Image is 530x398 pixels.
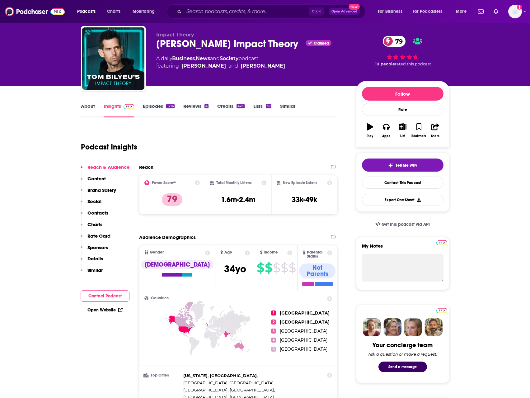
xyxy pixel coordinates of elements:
span: More [456,7,467,16]
span: Age [224,250,232,254]
div: Your concierge team [373,341,433,349]
button: tell me why sparkleTell Me Why [362,159,443,172]
span: , [183,386,228,394]
a: Society [220,55,238,61]
span: Countries [151,296,169,300]
h2: Audience Demographics [139,234,196,240]
button: Details [81,256,103,267]
span: and [228,62,238,70]
span: Tell Me Why [396,163,417,168]
button: Content [81,176,106,187]
img: Podchaser - Follow, Share and Rate Podcasts [5,6,65,17]
span: [GEOGRAPHIC_DATA] [280,310,330,316]
p: Charts [87,221,102,227]
span: 3 [271,329,276,334]
span: New [349,4,360,10]
img: Sydney Profile [363,318,381,336]
div: [DEMOGRAPHIC_DATA] [141,260,213,269]
a: Credits426 [217,103,244,117]
div: 1716 [166,104,174,108]
span: 79 [389,36,406,47]
span: 10 people [375,62,395,66]
span: , [195,55,196,61]
a: Show notifications dropdown [491,6,501,17]
p: Sponsors [87,244,108,250]
button: List [394,119,410,142]
p: 79 [162,193,182,206]
div: Rate [362,103,443,116]
span: 5 [271,347,276,352]
button: Send a message [378,362,427,372]
div: List [400,134,405,138]
span: [GEOGRAPHIC_DATA], [GEOGRAPHIC_DATA] [183,380,274,385]
div: Play [367,134,373,138]
span: , [230,386,275,394]
p: Details [87,256,103,262]
button: open menu [452,7,474,17]
span: Podcasts [77,7,96,16]
div: 79 10 peoplerated this podcast [356,32,449,70]
a: Lists39 [253,103,271,117]
p: Content [87,176,106,182]
span: Parental Status [307,250,326,258]
span: $ [288,263,296,273]
a: 79 [383,36,406,47]
p: Contacts [87,210,108,216]
img: Podchaser Pro [124,104,134,109]
h3: 1.6m-2.4m [221,195,256,204]
button: open menu [73,7,104,17]
span: , [183,379,274,386]
a: Lisa Bilyeu [241,62,285,70]
div: Search podcasts, credits, & more... [173,4,371,19]
div: A daily podcast [156,55,285,70]
button: open menu [128,7,163,17]
span: Claimed [314,42,329,45]
h1: Podcast Insights [81,142,137,152]
span: [US_STATE], [GEOGRAPHIC_DATA] [183,373,257,378]
button: Show profile menu [508,5,522,18]
button: Rate Card [81,233,110,244]
p: Rate Card [87,233,110,239]
span: [GEOGRAPHIC_DATA] [230,387,274,392]
button: Contacts [81,210,108,221]
div: Share [431,134,439,138]
img: tell me why sparkle [388,163,393,168]
a: Pro website [436,239,447,245]
button: Reach & Audience [81,164,129,176]
button: Charts [81,221,102,233]
img: Tom Bilyeu's Impact Theory [82,27,144,90]
button: Follow [362,87,443,101]
h3: 33k-49k [292,195,317,204]
button: Play [362,119,378,142]
button: Bookmark [411,119,427,142]
button: Brand Safety [81,187,116,199]
span: Ctrl K [309,7,324,16]
img: User Profile [508,5,522,18]
a: Open Website [87,307,123,313]
img: Barbara Profile [383,318,401,336]
h2: Power Score™ [152,181,176,185]
a: Tom Bilyeu [181,62,226,70]
span: For Podcasters [413,7,443,16]
span: 4 [271,338,276,343]
img: Jon Profile [424,318,443,336]
span: Open Advanced [331,10,357,13]
span: Logged in as rpearson [508,5,522,18]
span: Monitoring [133,7,155,16]
a: News [196,55,210,61]
div: 426 [237,104,244,108]
div: Apps [382,134,390,138]
h2: Total Monthly Listens [216,181,251,185]
button: open menu [409,7,452,17]
a: Charts [103,7,124,17]
div: 39 [266,104,271,108]
span: , [183,372,258,379]
span: Income [264,250,278,254]
span: rated this podcast [395,62,431,66]
span: Charts [107,7,120,16]
a: Reviews4 [183,103,209,117]
span: [GEOGRAPHIC_DATA] [280,319,330,325]
svg: Add a profile image [517,5,522,10]
button: Social [81,198,101,210]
